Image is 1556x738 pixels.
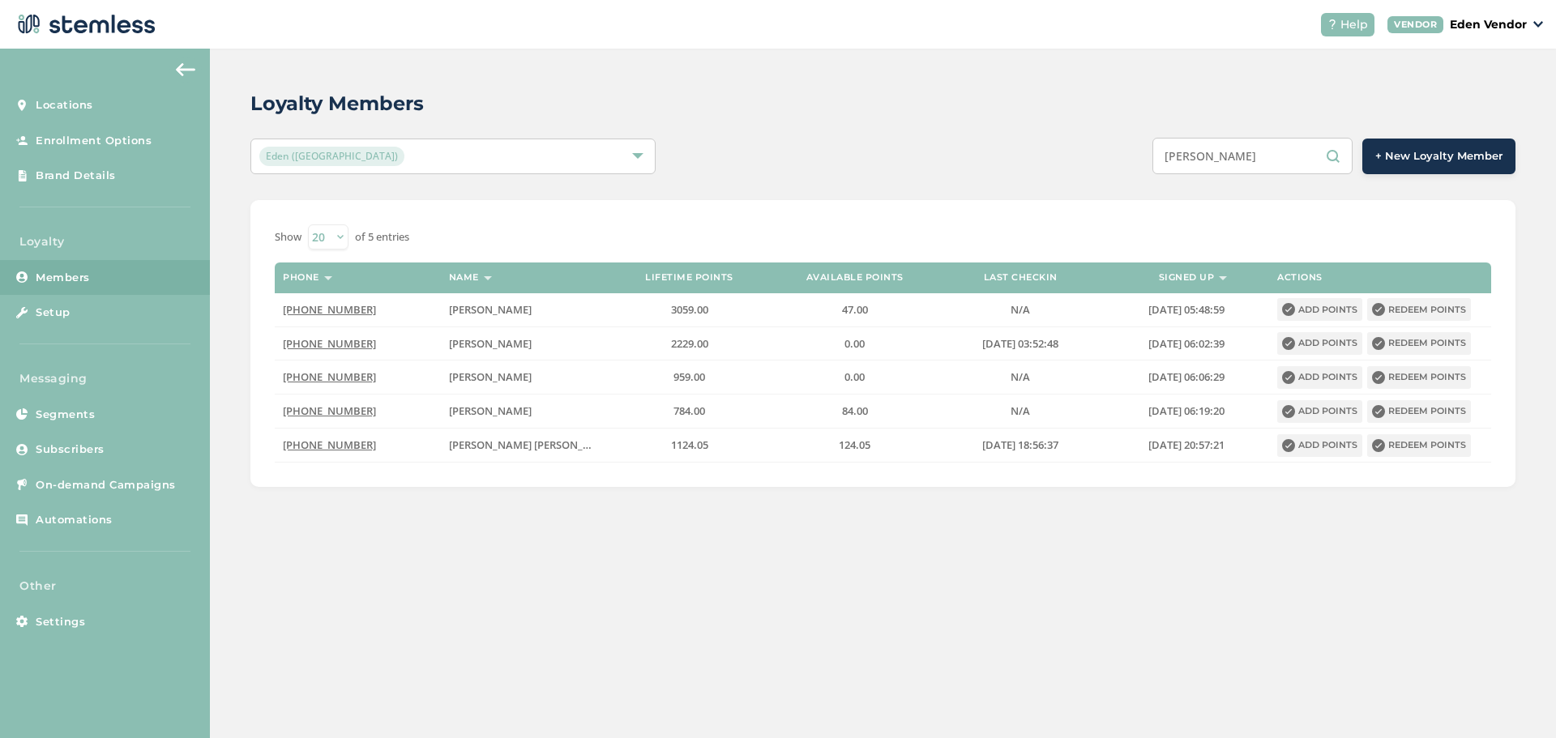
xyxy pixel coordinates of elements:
[645,272,733,283] label: Lifetime points
[1011,302,1030,317] span: N/A
[1219,276,1227,280] img: icon-sort-1e1d7615.svg
[1148,437,1225,452] span: [DATE] 20:57:21
[36,270,90,286] span: Members
[283,303,432,317] label: (918) 304-7362
[1112,337,1261,351] label: 2024-01-22 06:02:39
[250,89,424,118] h2: Loyalty Members
[946,404,1095,418] label: N/A
[780,404,930,418] label: 84.00
[1277,400,1362,423] button: Add points
[283,370,432,384] label: (918) 304-7632
[449,370,598,384] label: Lajuan Ennis Asberry
[671,302,708,317] span: 3059.00
[842,302,868,317] span: 47.00
[1159,272,1215,283] label: Signed up
[1362,139,1515,174] button: + New Loyalty Member
[1533,21,1543,28] img: icon_down-arrow-small-66adaf34.svg
[982,336,1058,351] span: [DATE] 03:52:48
[449,438,598,452] label: Lajuan Enn Asberry
[1367,366,1471,389] button: Redeem points
[1148,302,1225,317] span: [DATE] 05:48:59
[1327,19,1337,29] img: icon-help-white-03924b79.svg
[780,370,930,384] label: 0.00
[780,438,930,452] label: 124.05
[324,276,332,280] img: icon-sort-1e1d7615.svg
[283,438,432,452] label: (539) 244-3642
[671,437,708,452] span: 1124.05
[283,404,432,418] label: (918) 777-8975
[283,302,376,317] span: [PHONE_NUMBER]
[1367,434,1471,457] button: Redeem points
[355,229,409,245] label: of 5 entries
[614,404,763,418] label: 784.00
[1112,438,1261,452] label: 2024-06-03 20:57:21
[1387,16,1443,33] div: VENDOR
[449,437,617,452] span: [PERSON_NAME] [PERSON_NAME]
[449,336,532,351] span: [PERSON_NAME]
[671,336,708,351] span: 2229.00
[946,337,1095,351] label: 2023-12-16 03:52:48
[1152,138,1353,174] input: Search
[176,63,195,76] img: icon-arrow-back-accent-c549486e.svg
[1148,336,1225,351] span: [DATE] 06:02:39
[946,370,1095,384] label: N/A
[36,305,71,321] span: Setup
[36,512,113,528] span: Automations
[36,442,105,458] span: Subscribers
[36,97,93,113] span: Locations
[1011,369,1030,384] span: N/A
[1277,434,1362,457] button: Add points
[283,369,376,384] span: [PHONE_NUMBER]
[449,403,532,418] span: [PERSON_NAME]
[449,404,598,418] label: Lajuan Ennis Asberry
[839,437,870,452] span: 124.05
[614,337,763,351] label: 2229.00
[1367,298,1471,321] button: Redeem points
[1367,400,1471,423] button: Redeem points
[780,303,930,317] label: 47.00
[1450,16,1527,33] p: Eden Vendor
[1148,369,1225,384] span: [DATE] 06:06:29
[614,370,763,384] label: 959.00
[484,276,492,280] img: icon-sort-1e1d7615.svg
[844,336,865,351] span: 0.00
[1148,403,1225,418] span: [DATE] 06:19:20
[259,147,404,166] span: Eden ([GEOGRAPHIC_DATA])
[449,303,598,317] label: Lajuan Ennis Asberry
[449,272,479,283] label: Name
[283,437,376,452] span: [PHONE_NUMBER]
[283,337,432,351] label: (918) 758-9773
[1112,303,1261,317] label: 2024-01-22 05:48:59
[36,477,176,493] span: On-demand Campaigns
[673,369,705,384] span: 959.00
[283,403,376,418] span: [PHONE_NUMBER]
[842,403,868,418] span: 84.00
[36,614,85,630] span: Settings
[673,403,705,418] span: 784.00
[36,168,116,184] span: Brand Details
[449,302,532,317] span: [PERSON_NAME]
[13,8,156,41] img: logo-dark-0685b13c.svg
[283,272,319,283] label: Phone
[1375,148,1503,164] span: + New Loyalty Member
[614,438,763,452] label: 1124.05
[449,337,598,351] label: Lajuan Ennis Asberry
[1367,332,1471,355] button: Redeem points
[806,272,904,283] label: Available points
[1340,16,1368,33] span: Help
[1475,660,1556,738] iframe: Chat Widget
[1011,403,1030,418] span: N/A
[1269,262,1491,293] th: Actions
[36,407,95,423] span: Segments
[1277,298,1362,321] button: Add points
[946,438,1095,452] label: 2025-09-16 18:56:37
[780,337,930,351] label: 0.00
[275,229,301,245] label: Show
[844,369,865,384] span: 0.00
[283,336,376,351] span: [PHONE_NUMBER]
[1112,370,1261,384] label: 2024-01-22 06:06:29
[614,303,763,317] label: 3059.00
[984,272,1058,283] label: Last checkin
[1112,404,1261,418] label: 2024-01-22 06:19:20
